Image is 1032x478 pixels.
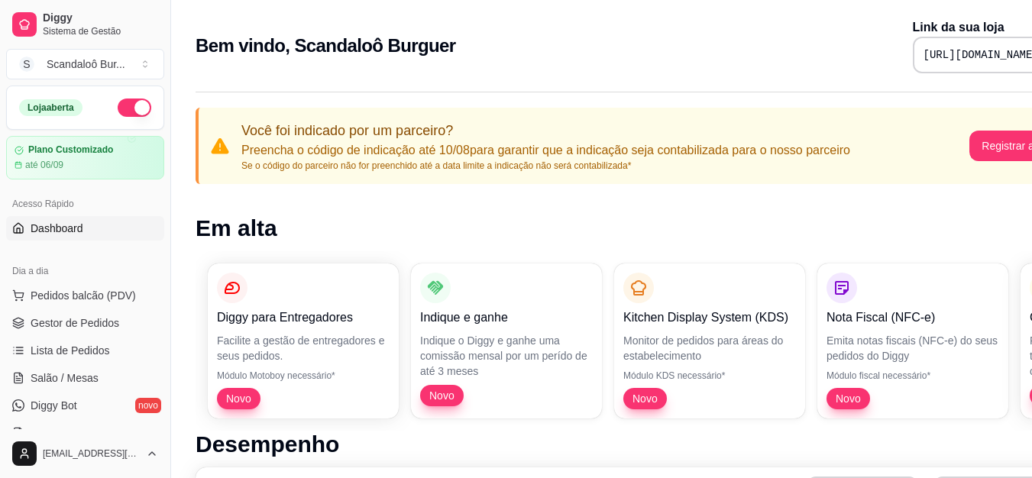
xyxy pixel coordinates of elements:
[623,308,796,327] p: Kitchen Display System (KDS)
[31,315,119,331] span: Gestor de Pedidos
[6,259,164,283] div: Dia a dia
[626,391,664,406] span: Novo
[623,333,796,363] p: Monitor de pedidos para áreas do estabelecimento
[241,141,850,160] p: Preencha o código de indicação até 10/08 para garantir que a indicação seja contabilizada para o ...
[43,11,158,25] span: Diggy
[423,388,461,403] span: Novo
[43,25,158,37] span: Sistema de Gestão
[6,311,164,335] a: Gestor de Pedidos
[420,333,593,379] p: Indique o Diggy e ganhe uma comissão mensal por um perído de até 3 meses
[6,393,164,418] a: Diggy Botnovo
[6,435,164,472] button: [EMAIL_ADDRESS][DOMAIN_NAME]
[6,216,164,241] a: Dashboard
[6,136,164,179] a: Plano Customizadoaté 06/09
[6,283,164,308] button: Pedidos balcão (PDV)
[817,263,1008,418] button: Nota Fiscal (NFC-e)Emita notas fiscais (NFC-e) do seus pedidos do DiggyMódulo fiscal necessário*Novo
[217,333,390,363] p: Facilite a gestão de entregadores e seus pedidos.
[31,425,53,441] span: KDS
[31,288,136,303] span: Pedidos balcão (PDV)
[827,308,999,327] p: Nota Fiscal (NFC-e)
[19,99,82,116] div: Loja aberta
[31,370,99,386] span: Salão / Mesas
[196,34,456,58] h2: Bem vindo, Scandaloô Burguer
[623,370,796,382] p: Módulo KDS necessário*
[47,57,125,72] div: Scandaloô Bur ...
[6,366,164,390] a: Salão / Mesas
[827,333,999,363] p: Emita notas fiscais (NFC-e) do seus pedidos do Diggy
[420,308,593,327] p: Indique e ganhe
[241,160,850,172] p: Se o código do parceiro não for preenchido até a data limite a indicação não será contabilizada*
[31,221,83,236] span: Dashboard
[217,370,390,382] p: Módulo Motoboy necessário*
[830,391,867,406] span: Novo
[19,57,34,72] span: S
[6,49,164,79] button: Select a team
[217,308,390,327] p: Diggy para Entregadores
[25,159,63,171] article: até 06/09
[6,338,164,363] a: Lista de Pedidos
[31,398,77,413] span: Diggy Bot
[241,120,850,141] p: Você foi indicado por um parceiro?
[31,343,110,358] span: Lista de Pedidos
[43,447,140,460] span: [EMAIL_ADDRESS][DOMAIN_NAME]
[614,263,805,418] button: Kitchen Display System (KDS)Monitor de pedidos para áreas do estabelecimentoMódulo KDS necessário...
[6,421,164,445] a: KDS
[220,391,257,406] span: Novo
[827,370,999,382] p: Módulo fiscal necessário*
[208,263,399,418] button: Diggy para EntregadoresFacilite a gestão de entregadores e seus pedidos.Módulo Motoboy necessário...
[6,6,164,43] a: DiggySistema de Gestão
[6,192,164,216] div: Acesso Rápido
[118,99,151,117] button: Alterar Status
[28,144,113,156] article: Plano Customizado
[411,263,602,418] button: Indique e ganheIndique o Diggy e ganhe uma comissão mensal por um perído de até 3 mesesNovo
